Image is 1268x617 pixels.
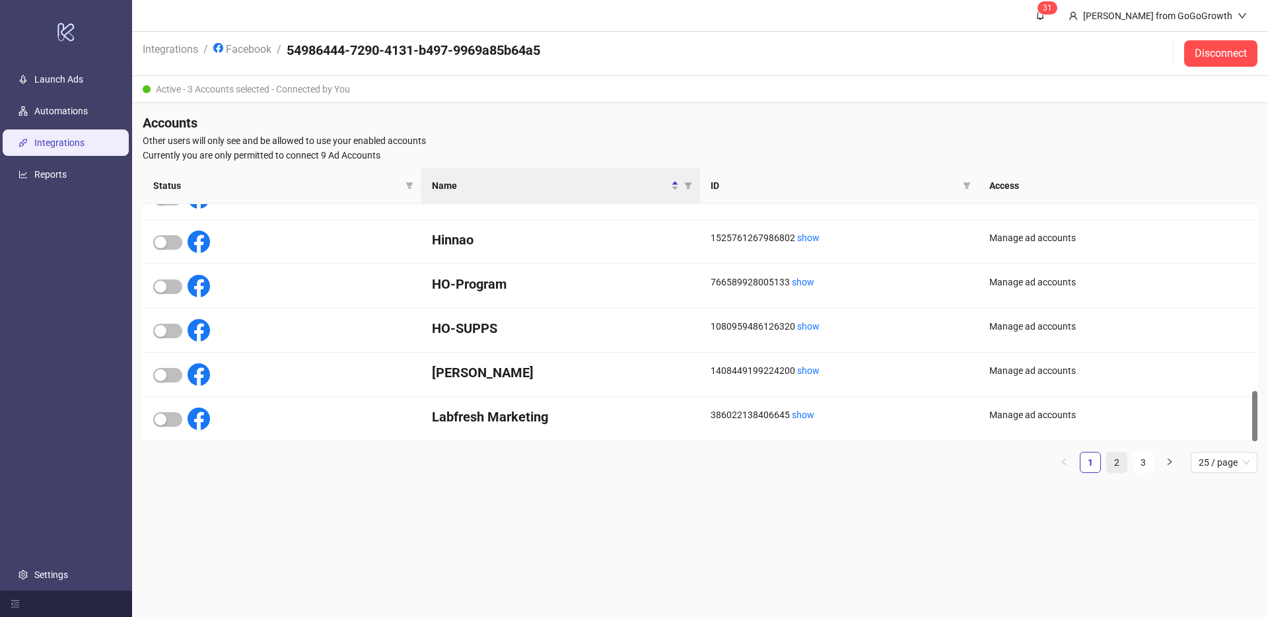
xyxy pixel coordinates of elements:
[1199,453,1250,472] span: 25 / page
[1053,452,1074,473] li: Previous Page
[1080,452,1101,473] li: 1
[711,319,968,334] div: 1080959486126320
[989,363,1247,378] div: Manage ad accounts
[432,408,689,426] h4: Labfresh Marketing
[711,178,958,193] span: ID
[1078,9,1238,23] div: [PERSON_NAME] from GoGoGrowth
[287,41,540,59] h4: 54986444-7290-4131-b497-9969a85b64a5
[1107,453,1127,472] a: 2
[11,599,20,608] span: menu-fold
[711,231,968,245] div: 1525761267986802
[34,569,68,580] a: Settings
[432,363,689,382] h4: [PERSON_NAME]
[403,176,416,196] span: filter
[711,275,968,289] div: 766589928005133
[1191,452,1257,473] div: Page Size
[34,137,85,148] a: Integrations
[1047,3,1052,13] span: 1
[211,41,274,55] a: Facebook
[1238,11,1247,20] span: down
[203,41,208,66] li: /
[684,182,692,190] span: filter
[797,321,820,332] a: show
[432,319,689,338] h4: HO-SUPPS
[989,408,1247,422] div: Manage ad accounts
[34,106,88,116] a: Automations
[989,275,1247,289] div: Manage ad accounts
[143,133,1257,148] span: Other users will only see and be allowed to use your enabled accounts
[1060,458,1068,466] span: left
[1133,453,1153,472] a: 3
[682,176,695,196] span: filter
[1133,452,1154,473] li: 3
[277,41,281,66] li: /
[792,277,814,287] a: show
[1080,453,1100,472] a: 1
[143,114,1257,132] h4: Accounts
[143,148,1257,163] span: Currently you are only permitted to connect 9 Ad Accounts
[1166,458,1174,466] span: right
[432,275,689,293] h4: HO-Program
[1036,11,1045,20] span: bell
[132,76,1268,103] div: Active - 3 Accounts selected - Connected by You
[1159,452,1180,473] li: Next Page
[960,176,973,196] span: filter
[153,178,400,193] span: Status
[711,408,968,422] div: 386022138406645
[989,231,1247,245] div: Manage ad accounts
[34,74,83,85] a: Launch Ads
[1069,11,1078,20] span: user
[711,363,968,378] div: 1408449199224200
[1106,452,1127,473] li: 2
[1038,1,1057,15] sup: 31
[405,182,413,190] span: filter
[792,410,814,420] a: show
[963,182,971,190] span: filter
[421,168,700,204] th: Name
[797,233,820,243] a: show
[1159,452,1180,473] button: right
[989,319,1247,334] div: Manage ad accounts
[432,178,668,193] span: Name
[1043,3,1047,13] span: 3
[140,41,201,55] a: Integrations
[1053,452,1074,473] button: left
[1195,48,1247,59] span: Disconnect
[1184,40,1257,67] button: Disconnect
[979,168,1257,204] th: Access
[432,231,689,249] h4: Hinnao
[34,169,67,180] a: Reports
[797,365,820,376] a: show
